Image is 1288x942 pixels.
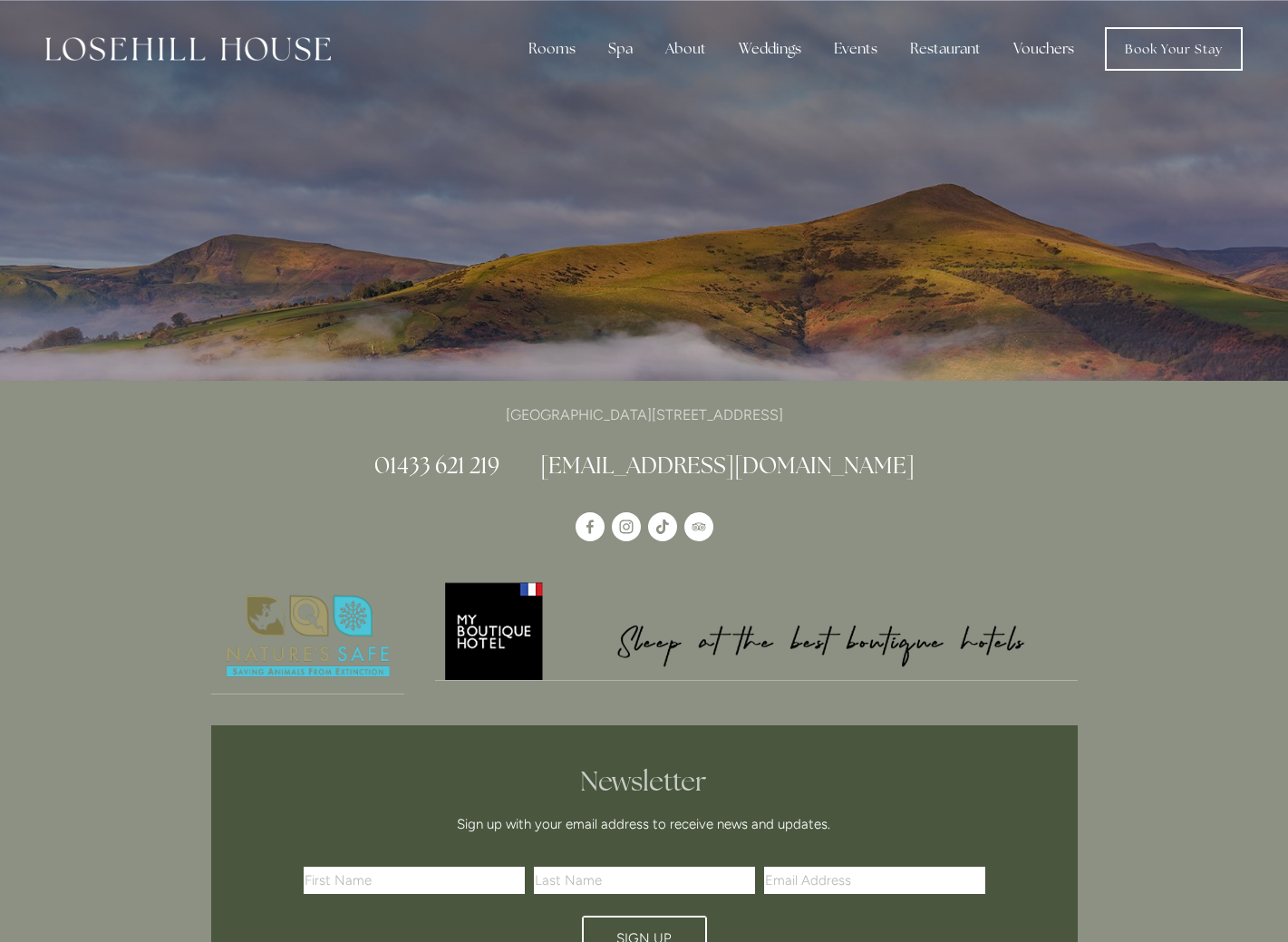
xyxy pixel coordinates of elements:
[724,31,816,67] div: Weddings
[594,31,647,67] div: Spa
[211,579,405,694] a: Nature's Safe - Logo
[764,867,985,894] input: Email Address
[1105,27,1243,71] a: Book Your Stay
[576,512,605,541] a: Losehill House Hotel & Spa
[435,579,1078,680] img: My Boutique Hotel - Logo
[304,867,525,894] input: First Name
[612,512,641,541] a: Instagram
[514,31,590,67] div: Rooms
[648,512,677,541] a: TikTok
[819,31,892,67] div: Events
[651,31,721,67] div: About
[211,579,405,694] img: Nature's Safe - Logo
[896,31,995,67] div: Restaurant
[999,31,1089,67] a: Vouchers
[534,867,755,894] input: Last Name
[310,813,979,835] p: Sign up with your email address to receive news and updates.
[435,579,1078,681] a: My Boutique Hotel - Logo
[45,37,331,61] img: Losehill House
[540,451,915,480] a: [EMAIL_ADDRESS][DOMAIN_NAME]
[211,403,1078,427] p: [GEOGRAPHIC_DATA][STREET_ADDRESS]
[310,765,979,798] h2: Newsletter
[374,451,499,480] a: 01433 621 219
[684,512,713,541] a: TripAdvisor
